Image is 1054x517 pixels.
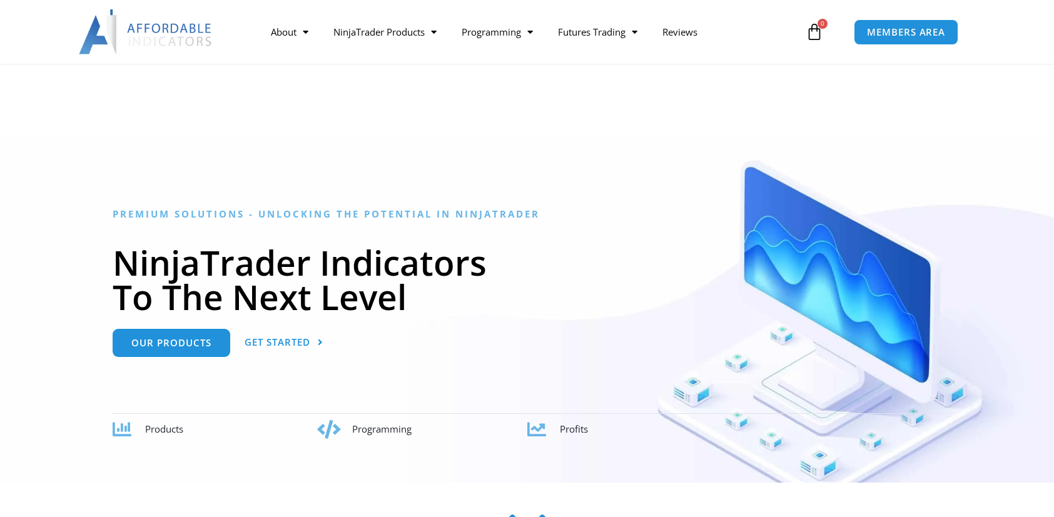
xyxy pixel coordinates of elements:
a: MEMBERS AREA [854,19,958,45]
img: LogoAI | Affordable Indicators – NinjaTrader [79,9,213,54]
a: Get Started [245,329,323,357]
a: Futures Trading [545,18,650,46]
a: 0 [787,14,842,50]
nav: Menu [258,18,803,46]
span: Profits [560,423,588,435]
a: About [258,18,321,46]
h6: Premium Solutions - Unlocking the Potential in NinjaTrader [113,208,941,220]
span: Get Started [245,338,310,347]
span: Our Products [131,338,211,348]
span: MEMBERS AREA [867,28,945,37]
a: Reviews [650,18,710,46]
a: Our Products [113,329,230,357]
h1: NinjaTrader Indicators To The Next Level [113,245,941,314]
span: Programming [352,423,412,435]
a: NinjaTrader Products [321,18,449,46]
a: Programming [449,18,545,46]
span: 0 [818,19,828,29]
span: Products [145,423,183,435]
